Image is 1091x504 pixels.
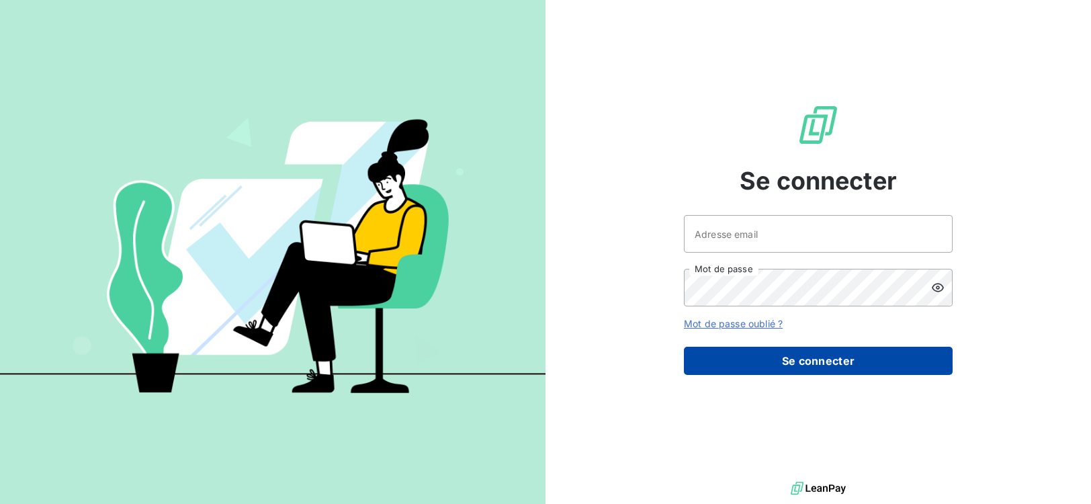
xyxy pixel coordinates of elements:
[684,347,953,375] button: Se connecter
[740,163,897,199] span: Se connecter
[791,478,846,499] img: logo
[797,103,840,146] img: Logo LeanPay
[684,215,953,253] input: placeholder
[684,318,783,329] a: Mot de passe oublié ?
